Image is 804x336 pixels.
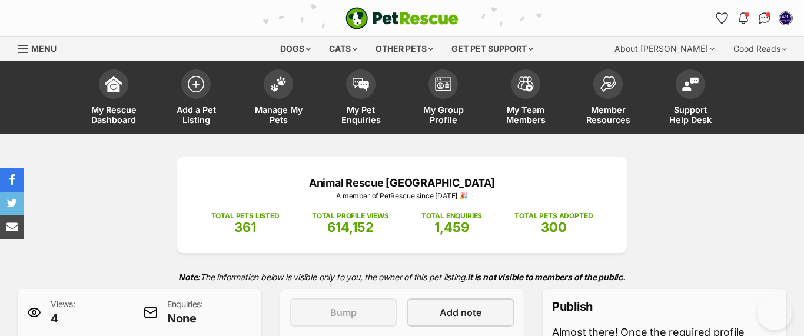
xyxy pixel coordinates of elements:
img: dashboard-icon-eb2f2d2d3e046f16d808141f083e7271f6b2e854fb5c12c21221c1fb7104beca.svg [105,76,122,92]
span: Member Resources [582,105,634,125]
img: add-pet-listing-icon-0afa8454b4691262ce3f59096e99ab1cd57d4a30225e0717b998d2c9b9846f56.svg [188,76,204,92]
ul: Account quick links [713,9,795,28]
img: Heather Watkins profile pic [780,12,792,24]
button: My account [776,9,795,28]
img: team-members-icon-5396bd8760b3fe7c0b43da4ab00e1e3bb1a5d9ba89233759b79545d2d3fc5d0d.svg [517,76,534,92]
span: My Group Profile [417,105,470,125]
a: PetRescue [345,7,459,29]
span: 614,152 [327,219,374,235]
a: My Team Members [484,64,567,134]
span: Support Help Desk [664,105,717,125]
p: TOTAL PETS LISTED [211,211,280,221]
p: The information below is visible only to you, the owner of this pet listing. [18,265,786,289]
p: Enquiries: [167,298,203,327]
span: Manage My Pets [252,105,305,125]
img: notifications-46538b983faf8c2785f20acdc204bb7945ddae34d4c08c2a6579f10ce5e182be.svg [739,12,748,24]
img: manage-my-pets-icon-02211641906a0b7f246fdf0571729dbe1e7629f14944591b6c1af311fb30b64b.svg [270,76,287,92]
a: Favourites [713,9,732,28]
p: TOTAL PROFILE VIEWS [312,211,389,221]
div: Cats [321,37,366,61]
span: My Rescue Dashboard [87,105,140,125]
a: Member Resources [567,64,649,134]
a: My Group Profile [402,64,484,134]
a: Manage My Pets [237,64,320,134]
span: My Team Members [499,105,552,125]
span: My Pet Enquiries [334,105,387,125]
img: chat-41dd97257d64d25036548639549fe6c8038ab92f7586957e7f3b1b290dea8141.svg [759,12,771,24]
p: Views: [51,298,75,327]
p: A member of PetRescue since [DATE] 🎉 [195,191,609,201]
span: None [167,310,203,327]
div: Dogs [272,37,319,61]
p: TOTAL PETS ADOPTED [514,211,593,221]
div: Get pet support [443,37,541,61]
p: Animal Rescue [GEOGRAPHIC_DATA] [195,175,609,191]
strong: It is not visible to members of the public. [467,272,626,282]
div: About [PERSON_NAME] [606,37,723,61]
a: My Pet Enquiries [320,64,402,134]
button: Bump [290,298,397,327]
span: 300 [541,219,567,235]
p: Publish [552,298,777,315]
span: 4 [51,310,75,327]
a: Add note [407,298,514,327]
span: Menu [31,44,57,54]
a: Add a Pet Listing [155,64,237,134]
span: Add note [440,305,481,320]
img: help-desk-icon-fdf02630f3aa405de69fd3d07c3f3aa587a6932b1a1747fa1d2bba05be0121f9.svg [682,77,699,91]
img: group-profile-icon-3fa3cf56718a62981997c0bc7e787c4b2cf8bcc04b72c1350f741eb67cf2f40e.svg [435,77,451,91]
iframe: Help Scout Beacon - Open [757,295,792,330]
span: Add a Pet Listing [170,105,222,125]
strong: Note: [178,272,200,282]
a: Conversations [755,9,774,28]
div: Good Reads [725,37,795,61]
a: Support Help Desk [649,64,732,134]
span: 1,459 [434,219,469,235]
img: member-resources-icon-8e73f808a243e03378d46382f2149f9095a855e16c252ad45f914b54edf8863c.svg [600,76,616,92]
a: My Rescue Dashboard [72,64,155,134]
img: pet-enquiries-icon-7e3ad2cf08bfb03b45e93fb7055b45f3efa6380592205ae92323e6603595dc1f.svg [353,78,369,91]
span: 361 [234,219,256,235]
span: Bump [330,305,357,320]
a: Menu [18,37,65,58]
button: Notifications [734,9,753,28]
p: TOTAL ENQUIRIES [421,211,482,221]
img: logo-e224e6f780fb5917bec1dbf3a21bbac754714ae5b6737aabdf751b685950b380.svg [345,7,459,29]
div: Other pets [367,37,441,61]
